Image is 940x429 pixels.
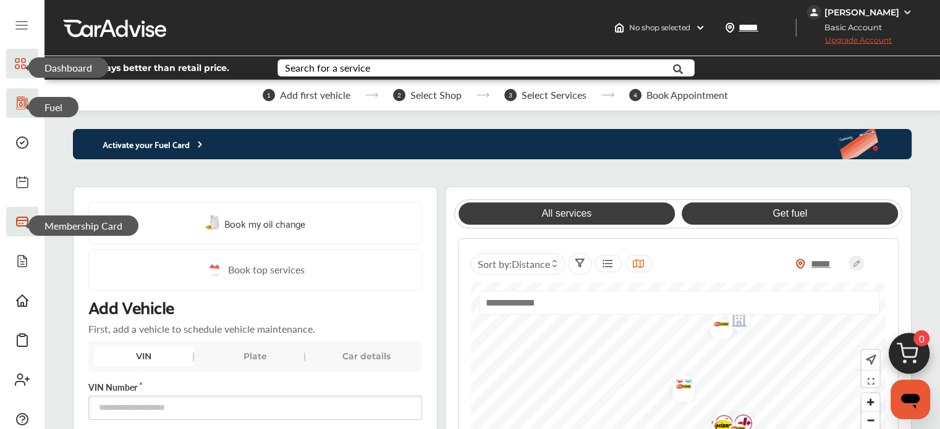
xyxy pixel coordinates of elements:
span: Select Services [522,90,586,101]
span: Book top services [228,262,305,278]
p: First, add a vehicle to schedule vehicle maintenance. [88,322,315,336]
span: Fuel [28,97,78,117]
span: Distance [512,257,550,271]
span: 1 [263,89,275,101]
span: Book my oil change [224,215,305,231]
span: Membership Card [28,215,138,236]
img: logo-valvoline.png [663,369,696,408]
div: Search for a service [285,63,370,73]
img: WGsFRI8htEPBVLJbROoPRyZpYNWhNONpIPPETTm6eUC0GeLEiAAAAAElFTkSuQmCC [902,7,912,17]
span: Upgrade Account [807,35,892,51]
div: Plate [206,346,305,366]
span: Dashboard [28,57,108,78]
span: Always better than retail price. [88,64,229,72]
span: Select Shop [410,90,462,101]
a: Book top services [88,249,422,291]
img: stepper-arrow.e24c07c6.svg [365,93,378,98]
div: Map marker [701,313,732,339]
span: Book Appointment [646,90,728,101]
a: All services [459,202,675,225]
img: location_vector_orange.38f05af8.svg [795,259,805,269]
label: VIN Number [88,381,422,393]
iframe: Button to launch messaging window [891,380,930,419]
img: cart_icon.3d0951e8.svg [879,327,939,386]
img: header-divider.bc55588e.svg [795,19,797,37]
span: No shop selected [629,23,690,33]
span: 4 [629,89,641,101]
a: Book my oil change [205,215,305,231]
div: Map marker [663,375,694,402]
img: stepper-arrow.e24c07c6.svg [601,93,614,98]
img: oil-change.e5047c97.svg [205,215,221,231]
img: logo-les-schwab.png [701,313,734,339]
img: jVpblrzwTbfkPYzPPzSLxeg0AAAAASUVORK5CYII= [807,5,821,20]
img: logo-les-schwab.png [663,375,696,402]
span: 3 [504,89,517,101]
img: header-home-logo.8d720a4f.svg [614,23,624,33]
div: VIN [95,346,193,366]
img: stepper-arrow.e24c07c6.svg [476,93,489,98]
button: Zoom out [862,411,879,429]
img: cal_icon.0803b883.svg [206,262,222,278]
img: location_vector.a44bc228.svg [725,23,735,33]
img: recenter.ce011a49.svg [863,353,876,367]
img: header-down-arrow.9dd2ce7d.svg [695,23,705,33]
img: activate-banner.5eeab9f0af3a0311e5fa.png [836,129,912,159]
p: Activate your Fuel Card [73,137,205,151]
span: Sort by : [478,257,550,271]
a: Get fuel [682,202,898,225]
div: Map marker [663,369,694,408]
p: Add Vehicle [88,296,174,317]
span: Basic Account [808,21,891,34]
span: 2 [393,89,405,101]
div: Car details [317,346,416,366]
span: 0 [913,330,929,346]
button: Zoom in [862,393,879,411]
span: Add first vehicle [280,90,350,101]
div: [PERSON_NAME] [824,7,899,18]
